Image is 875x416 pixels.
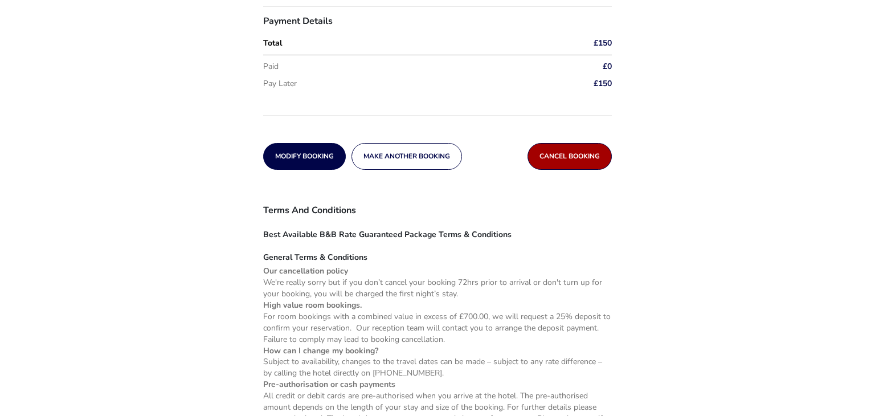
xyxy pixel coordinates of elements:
button: Modify Booking [263,143,346,170]
p: For room bookings with a combined value in excess of £700.00, we will request a 25% deposit to co... [263,311,612,345]
p: We're really sorry but if you don’t cancel your booking 72hrs prior to arrival or don't turn up f... [263,277,612,300]
span: Make another booking [363,153,450,160]
h4: Best Available B&B Rate Guaranteed Package Terms & Conditions [263,220,612,243]
button: Make another booking [351,143,462,170]
span: £150 [594,80,612,88]
strong: High value room bookings. [263,300,362,311]
p: Total [263,39,542,47]
p: Subject to availability, changes to the travel dates can be made – subject to any rate difference... [263,356,612,379]
span: £150 [594,39,612,47]
strong: Our cancellation policy [263,266,348,276]
p: Pay Later [263,80,542,88]
span: £0 [603,63,612,71]
h3: Terms and Conditions [263,204,612,220]
p: Paid [263,63,542,71]
span: Modify Booking [275,153,334,160]
strong: How can I change my booking? [263,345,378,356]
h3: Payment Details [263,17,612,35]
span: Cancel booking [539,153,600,160]
button: Cancel booking [528,143,612,170]
strong: Pre-authorisation or cash payments [263,379,395,390]
h4: General Terms & Conditions [263,243,612,266]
